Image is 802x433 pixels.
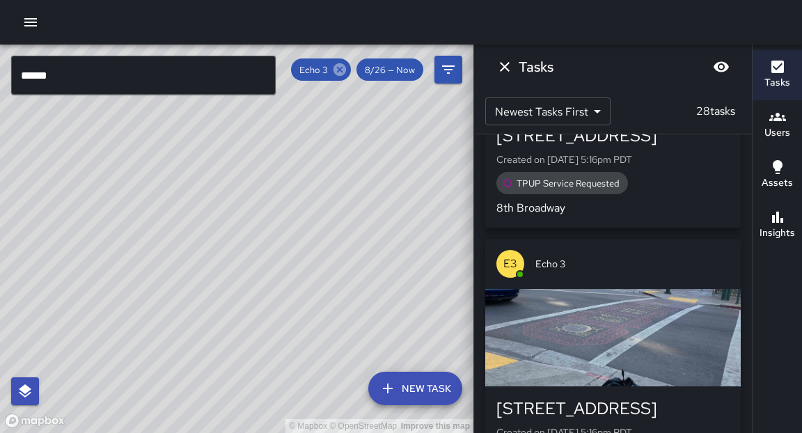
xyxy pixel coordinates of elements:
p: E3 [503,255,517,272]
button: Users [753,100,802,150]
h6: Tasks [519,56,553,78]
span: Echo 3 [291,64,336,76]
div: Echo 3 [291,58,351,81]
button: Insights [753,200,802,251]
h6: Assets [762,175,793,191]
span: TPUP Service Requested [508,178,628,189]
h6: Tasks [764,75,790,90]
button: Tasks [753,50,802,100]
span: 8/26 — Now [356,64,423,76]
span: Echo 3 [535,257,730,271]
button: Assets [753,150,802,200]
h6: Users [764,125,790,141]
div: [STREET_ADDRESS] [496,397,730,420]
button: Dismiss [491,53,519,81]
div: [STREET_ADDRESS] [496,125,730,147]
button: Filters [434,56,462,84]
p: 8th Broadway [496,200,730,216]
p: 28 tasks [691,103,741,120]
button: Blur [707,53,735,81]
p: Created on [DATE] 5:16pm PDT [496,152,730,166]
div: Newest Tasks First [485,97,611,125]
h6: Insights [760,226,795,241]
button: E3Echo 3[STREET_ADDRESS]Created on [DATE] 5:16pm PDTTPUP Service Requested8th Broadway [485,74,741,228]
button: New Task [368,372,462,405]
